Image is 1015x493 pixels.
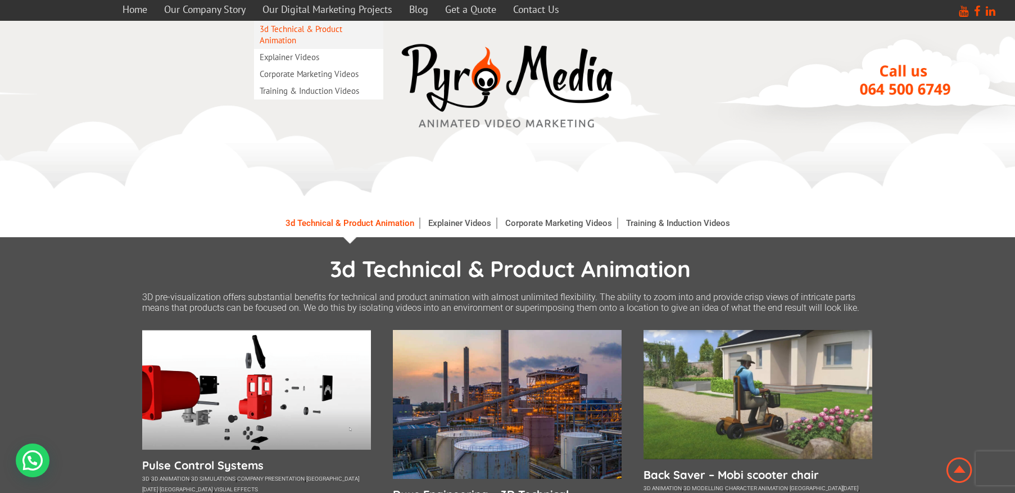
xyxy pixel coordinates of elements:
[395,38,620,137] a: video marketing media company westville durban logo
[644,485,682,491] a: 3d animation
[142,476,149,482] a: 3d
[214,486,258,492] a: visual effects
[423,218,497,229] a: Explainer Videos
[142,292,873,313] p: 3D pre-visualization offers substantial benefits for technical and product animation with almost ...
[644,468,872,482] a: Back Saver – Mobi scooter chair
[191,476,235,482] a: 3d simulations
[620,218,736,229] a: Training & Induction Videos
[725,485,788,491] a: character animation
[790,485,858,491] a: [GEOGRAPHIC_DATA][DATE]
[280,218,420,229] a: 3d Technical & Product Animation
[151,476,189,482] a: 3d animation
[254,49,383,66] a: Explainer Videos
[944,455,975,485] img: Animation Studio South Africa
[254,21,383,49] a: 3d Technical & Product Animation
[254,83,383,99] a: Training & Induction Videos
[142,476,359,492] a: [GEOGRAPHIC_DATA][DATE]
[148,255,873,283] h1: 3d Technical & Product Animation
[254,66,383,83] a: Corporate Marketing Videos
[683,485,723,491] a: 3d modelling
[395,38,620,135] img: video marketing media company westville durban logo
[160,486,212,492] a: [GEOGRAPHIC_DATA]
[500,218,618,229] a: Corporate Marketing Videos
[142,458,371,472] a: Pulse Control Systems
[237,476,305,482] a: company presentation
